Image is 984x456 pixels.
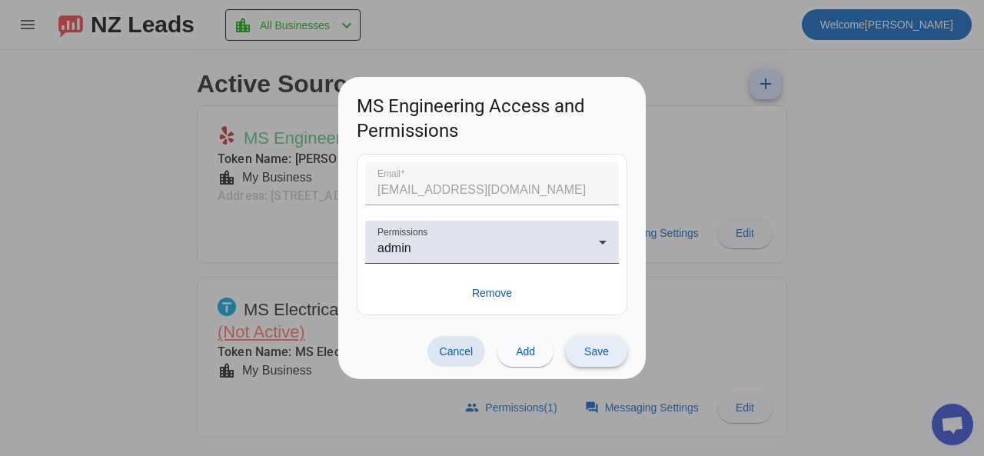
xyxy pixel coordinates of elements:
[365,279,619,307] button: Remove
[516,345,535,358] span: Add
[566,336,627,367] button: Save
[377,169,401,179] mat-label: Email
[377,228,427,238] mat-label: Permissions
[377,241,411,255] span: admin
[338,77,646,153] h1: MS Engineering Access and Permissions
[584,345,609,358] span: Save
[497,336,553,367] button: Add
[427,336,486,367] button: Cancel
[472,285,512,301] span: Remove
[440,345,474,358] span: Cancel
